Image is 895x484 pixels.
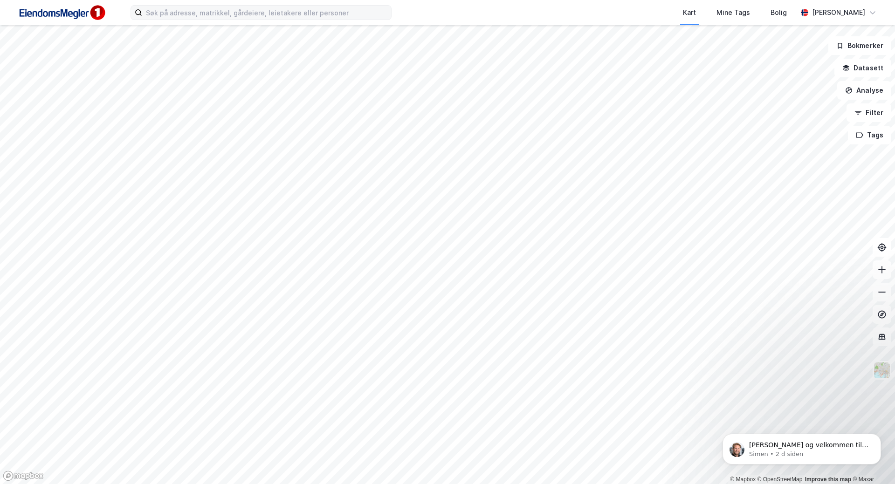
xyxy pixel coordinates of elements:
[837,81,891,100] button: Analyse
[828,36,891,55] button: Bokmerker
[873,361,891,379] img: Z
[716,7,750,18] div: Mine Tags
[3,470,44,481] a: Mapbox homepage
[709,414,895,479] iframe: Intercom notifications melding
[771,7,787,18] div: Bolig
[757,476,803,483] a: OpenStreetMap
[847,103,891,122] button: Filter
[683,7,696,18] div: Kart
[142,6,391,20] input: Søk på adresse, matrikkel, gårdeiere, leietakere eller personer
[812,7,865,18] div: [PERSON_NAME]
[848,126,891,144] button: Tags
[805,476,851,483] a: Improve this map
[730,476,756,483] a: Mapbox
[15,2,108,23] img: F4PB6Px+NJ5v8B7XTbfpPpyloAAAAASUVORK5CYII=
[834,59,891,77] button: Datasett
